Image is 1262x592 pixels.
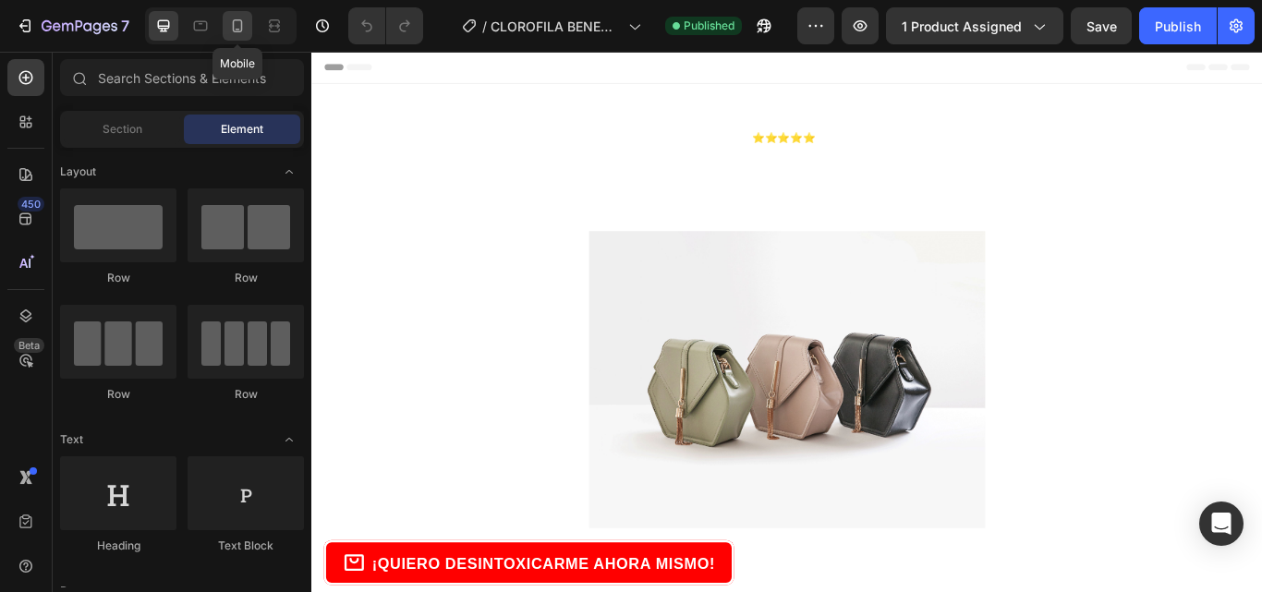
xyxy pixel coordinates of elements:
[491,17,621,36] span: CLOROFILA BENEVOLENT - B1
[60,431,83,448] span: Text
[1071,7,1132,44] button: Save
[348,7,423,44] div: Undo/Redo
[1086,18,1117,34] span: Save
[121,15,129,37] p: 7
[482,17,487,36] span: /
[188,386,304,403] div: Row
[60,538,176,554] div: Heading
[274,157,304,187] span: Toggle open
[684,18,734,34] span: Published
[188,270,304,286] div: Row
[311,52,1262,592] iframe: Design area
[188,538,304,554] div: Text Block
[103,121,142,138] span: Section
[1199,501,1244,546] div: Open Intercom Messenger
[7,7,138,44] button: 7
[902,17,1022,36] span: 1 product assigned
[60,270,176,286] div: Row
[14,338,44,353] div: Beta
[274,425,304,454] span: Toggle open
[886,7,1063,44] button: 1 product assigned
[1155,17,1201,36] div: Publish
[60,59,304,96] input: Search Sections & Elements
[60,386,176,403] div: Row
[643,94,915,108] span: FABRICADO CON INGREDIENTES NATURALES
[60,163,96,180] span: Layout
[423,94,588,108] span: MÁS DE 10.000 ⭐⭐⭐⭐⭐
[969,93,1074,109] span: ENVÍO GRATIS
[18,197,44,211] div: 450
[1139,7,1217,44] button: Publish
[221,121,263,138] span: Element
